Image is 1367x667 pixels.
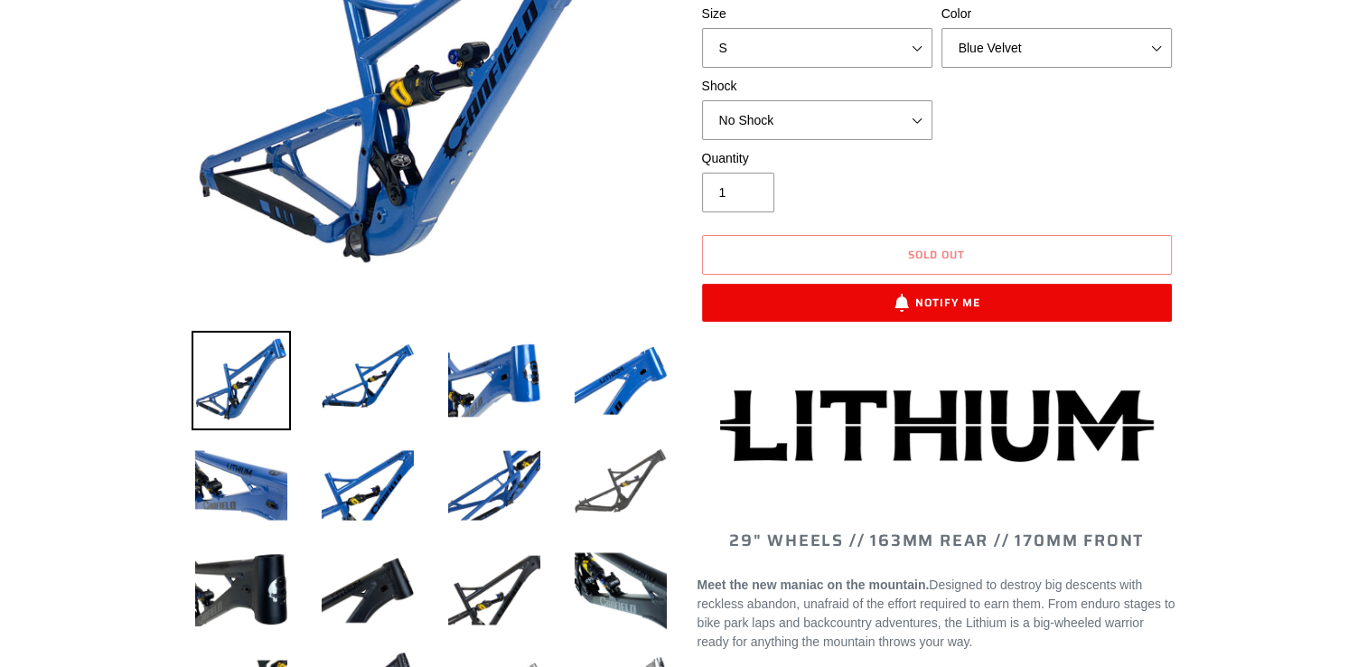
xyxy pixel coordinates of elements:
label: Size [702,5,932,23]
img: Load image into Gallery viewer, LITHIUM - Frameset [192,436,291,535]
img: Load image into Gallery viewer, LITHIUM - Frameset [318,436,417,535]
img: Load image into Gallery viewer, LITHIUM - Frameset [571,436,670,535]
span: Designed to destroy big descents with reckless abandon, unafraid of the effort required to earn t... [698,578,1175,649]
span: From enduro stages to bike park laps and backcountry adventures, the Lithium is a big-wheeled war... [698,597,1175,649]
img: Load image into Gallery viewer, LITHIUM - Frameset [445,331,544,430]
img: Load image into Gallery viewer, LITHIUM - Frameset [318,331,417,430]
label: Color [941,5,1172,23]
label: Shock [702,77,932,96]
b: Meet the new maniac on the mountain. [698,578,930,592]
button: Sold out [702,235,1172,275]
img: Load image into Gallery viewer, LITHIUM - Frameset [571,331,670,430]
img: Load image into Gallery viewer, LITHIUM - Frameset [445,540,544,640]
img: Load image into Gallery viewer, LITHIUM - Frameset [318,540,417,640]
button: Notify Me [702,284,1172,322]
img: Lithium-Logo_480x480.png [720,390,1154,462]
span: Sold out [908,246,965,263]
img: Load image into Gallery viewer, LITHIUM - Frameset [192,331,291,430]
span: 29" WHEELS // 163mm REAR // 170mm FRONT [729,528,1144,553]
img: Load image into Gallery viewer, LITHIUM - Frameset [445,436,544,535]
span: . [969,634,972,649]
label: Quantity [702,149,932,168]
img: Load image into Gallery viewer, LITHIUM - Frameset [192,540,291,640]
img: Load image into Gallery viewer, LITHIUM - Frameset [571,540,670,640]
